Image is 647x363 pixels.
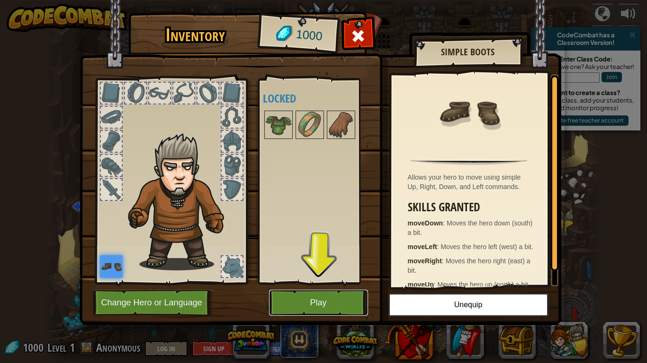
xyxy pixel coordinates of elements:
[438,81,500,143] img: portrait.png
[388,293,548,317] button: Unequip
[408,257,530,274] span: Moves the hero right (east) a bit.
[265,112,292,138] img: portrait.png
[443,219,447,227] span: :
[269,290,368,316] button: Play
[438,281,530,288] span: Moves the hero up (north) a bit.
[434,281,438,288] span: :
[408,281,434,288] strong: moveUp
[100,255,123,278] img: portrait.png
[441,243,533,251] span: Moves the hero left (west) a bit.
[437,243,441,251] span: :
[408,173,535,191] div: Allows your hero to move using simple Up, Right, Down, and Left commands.
[297,112,323,138] img: portrait.png
[263,92,375,104] h4: Locked
[93,290,213,316] button: Change Hero or Language
[408,257,442,265] strong: moveRight
[442,257,446,265] span: :
[135,25,256,45] h1: Inventory
[408,219,533,236] span: Moves the hero down (south) a bit.
[408,201,535,214] h3: Skills Granted
[410,159,527,165] img: hr.png
[295,26,323,45] span: 1000
[423,47,512,57] h2: Simple Boots
[328,112,354,138] img: portrait.png
[124,133,240,270] img: hair_m2.png
[408,219,443,227] strong: moveDown
[408,243,437,251] strong: moveLeft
